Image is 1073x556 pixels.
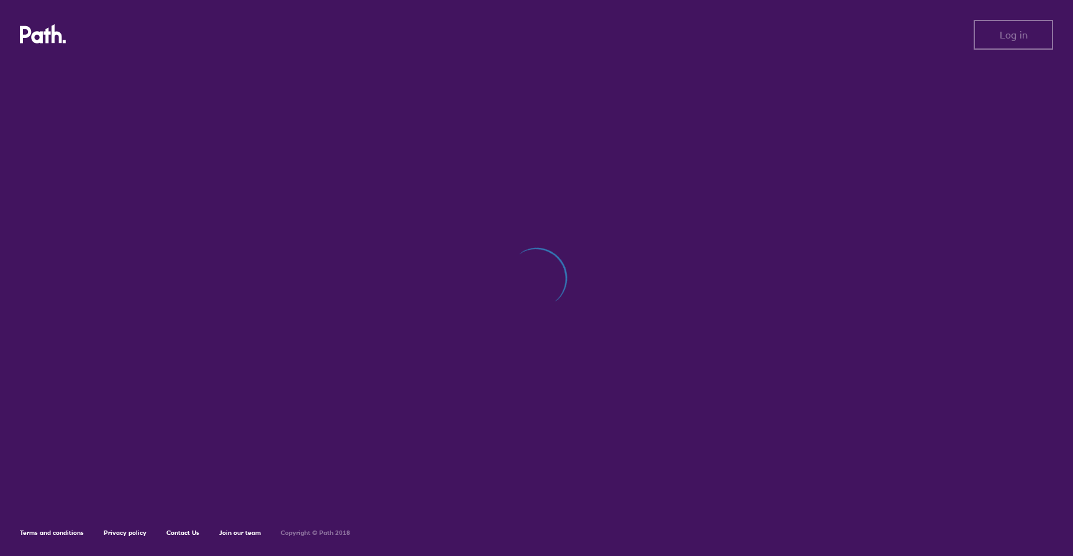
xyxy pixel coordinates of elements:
a: Privacy policy [104,529,147,537]
a: Contact Us [166,529,199,537]
button: Log in [974,20,1053,50]
a: Terms and conditions [20,529,84,537]
h6: Copyright © Path 2018 [281,529,350,537]
a: Join our team [219,529,261,537]
span: Log in [1000,29,1028,40]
